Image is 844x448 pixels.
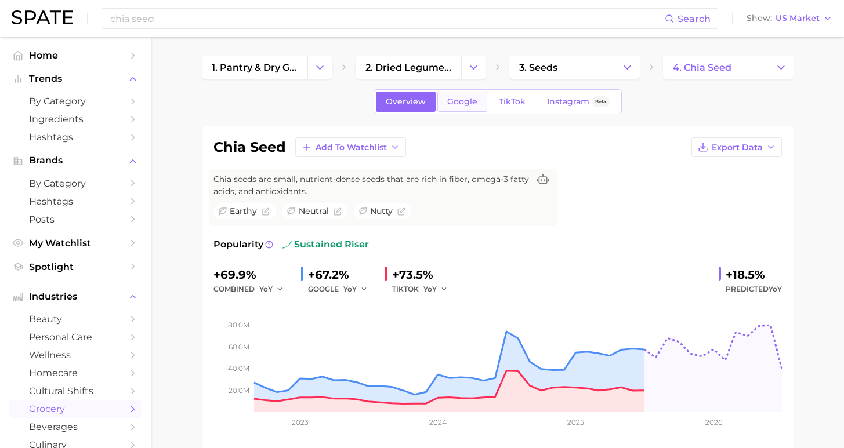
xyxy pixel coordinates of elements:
span: Popularity [213,238,263,252]
a: 1. pantry & dry goods [202,56,307,79]
span: beverages [29,421,122,432]
span: beauty [29,314,122,325]
span: YoY [259,284,273,294]
span: Home [29,50,122,61]
tspan: 2024 [429,418,446,427]
a: Overview [376,92,436,112]
a: Google [437,92,487,112]
span: nutty [370,205,393,217]
span: sustained riser [282,238,369,252]
span: 2. dried legumes, beans, seeds & nuts [365,62,451,73]
button: Export Data [691,137,782,157]
span: cultural shifts [29,385,122,396]
button: Industries [9,288,142,305]
div: GOOGLE [308,282,376,296]
span: Posts [29,214,122,225]
a: InstagramBeta [537,92,620,112]
img: sustained riser [282,240,292,249]
span: by Category [29,96,122,107]
a: cultural shifts [9,382,142,400]
span: Chia seeds are small, nutrient-dense seeds that are rich in fiber, omega-3 fatty acids, and antio... [213,173,529,198]
span: by Category [29,178,122,189]
span: My Watchlist [29,238,122,249]
a: Ingredients [9,110,142,128]
h1: chia seed [213,140,286,154]
button: YoY [259,282,284,296]
span: Trends [29,74,122,84]
a: Hashtags [9,128,142,146]
span: Google [447,97,477,107]
span: Export Data [712,143,763,152]
span: Industries [29,292,122,302]
tspan: 2026 [705,418,722,427]
span: Beta [595,97,606,107]
button: Change Category [615,56,640,79]
span: grocery [29,403,122,414]
span: Ingredients [29,114,122,125]
button: Flag as miscategorized or irrelevant [334,207,342,216]
span: Overview [386,97,426,107]
a: 4. chia seed [663,56,769,79]
button: Trends [9,70,142,88]
span: homecare [29,367,122,378]
span: Brands [29,155,122,166]
div: +73.5% [392,265,456,284]
span: YoY [343,284,357,294]
button: YoY [343,282,368,296]
button: Change Category [769,56,794,79]
span: Hashtags [29,132,122,143]
span: Instagram [547,97,589,107]
img: SPATE [12,10,73,24]
span: TikTok [499,97,526,107]
div: TIKTOK [392,282,456,296]
a: by Category [9,92,142,110]
a: grocery [9,400,142,418]
tspan: 2025 [567,418,584,427]
span: 4. chia seed [673,62,731,73]
a: Home [9,46,142,64]
span: earthy [230,205,257,217]
a: 3. seeds [509,56,615,79]
button: Change Category [461,56,486,79]
button: Change Category [307,56,332,79]
a: My Watchlist [9,234,142,252]
span: Search [678,13,711,24]
span: YoY [769,285,782,293]
button: Flag as miscategorized or irrelevant [397,207,405,216]
span: US Market [776,15,820,21]
span: Predicted [726,282,782,296]
span: Show [747,15,772,21]
tspan: 2023 [291,418,308,427]
a: homecare [9,364,142,382]
a: by Category [9,174,142,192]
a: personal care [9,328,142,346]
button: Add to Watchlist [295,137,406,157]
div: +67.2% [308,265,376,284]
a: Posts [9,210,142,228]
span: personal care [29,332,122,343]
span: Add to Watchlist [316,143,387,152]
span: neutral [299,205,329,217]
div: combined [213,282,292,296]
button: ShowUS Market [744,11,835,26]
button: YoY [423,282,448,296]
button: Flag as miscategorized or irrelevant [262,207,270,216]
span: Spotlight [29,261,122,272]
a: beverages [9,418,142,436]
div: +18.5% [726,265,782,284]
a: beauty [9,310,142,328]
a: Spotlight [9,258,142,276]
a: wellness [9,346,142,364]
a: Hashtags [9,192,142,210]
span: Hashtags [29,196,122,207]
span: 3. seeds [519,62,557,73]
span: YoY [423,284,437,294]
span: wellness [29,349,122,360]
a: 2. dried legumes, beans, seeds & nuts [356,56,461,79]
div: +69.9% [213,265,292,284]
button: Brands [9,152,142,169]
a: TikTok [489,92,535,112]
span: 1. pantry & dry goods [212,62,298,73]
input: Search here for a brand, industry, or ingredient [109,9,665,28]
